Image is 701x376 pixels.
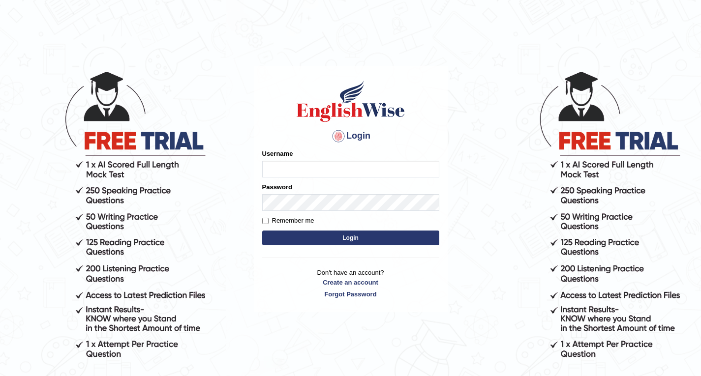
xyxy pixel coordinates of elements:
[262,289,439,299] a: Forgot Password
[262,182,292,192] label: Password
[262,128,439,144] h4: Login
[262,231,439,245] button: Login
[262,218,269,224] input: Remember me
[262,268,439,298] p: Don't have an account?
[262,216,314,226] label: Remember me
[262,278,439,287] a: Create an account
[262,149,293,158] label: Username
[295,79,407,123] img: Logo of English Wise sign in for intelligent practice with AI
